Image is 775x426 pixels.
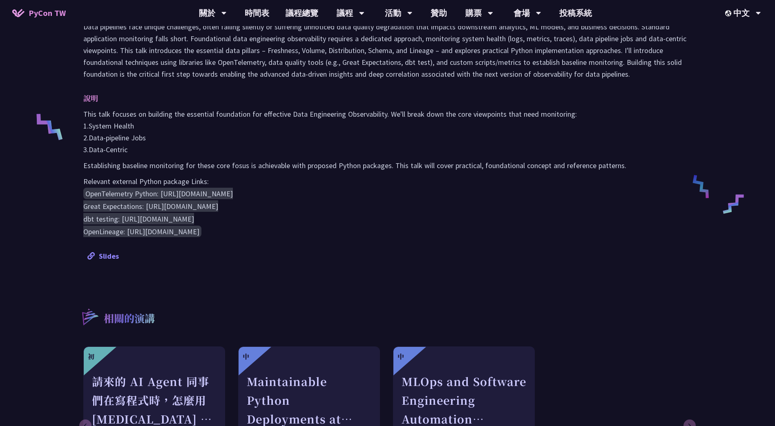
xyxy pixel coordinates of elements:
a: Slides [87,251,119,261]
div: 中 [243,352,249,362]
div: 初 [88,352,94,362]
img: r3.8d01567.svg [70,297,109,336]
a: PyCon TW [4,3,74,23]
span: PyCon TW [29,7,66,19]
p: 相關的演講 [104,311,155,327]
div: 中 [398,352,404,362]
p: Data pipelines face unique challenges, often failing silently or suffering unnoticed data quality... [83,21,692,80]
p: This talk focuses on building the essential foundation for effective Data Engineering Observabili... [83,108,692,155]
p: 說明 [83,92,675,104]
img: Home icon of PyCon TW 2025 [12,9,25,17]
p: Relevant external Python package Links: [83,175,692,187]
p: Establishing baseline monitoring for these core fosus is achievable with proposed Python packages... [83,160,692,171]
img: Locale Icon [725,10,733,16]
code: OpenTelemetry Python: [URL][DOMAIN_NAME] Great Expectations: [URL][DOMAIN_NAME] dbt testing: [URL... [83,188,233,237]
